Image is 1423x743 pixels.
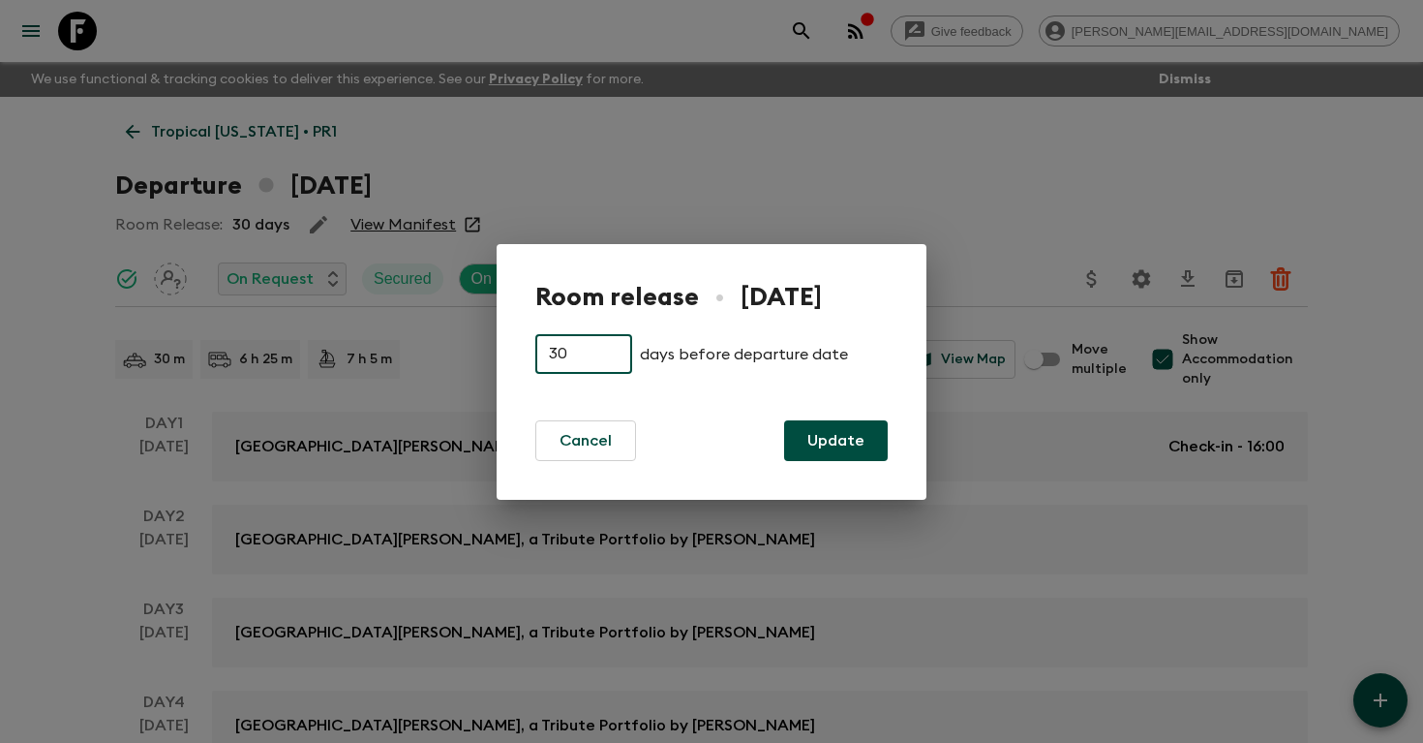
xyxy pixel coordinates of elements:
[535,283,699,312] h1: Room release
[640,335,848,366] p: days before departure date
[714,283,725,312] h1: •
[535,420,636,461] button: Cancel
[784,420,888,461] button: Update
[535,335,632,374] input: e.g. 30
[741,283,822,312] h1: [DATE]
